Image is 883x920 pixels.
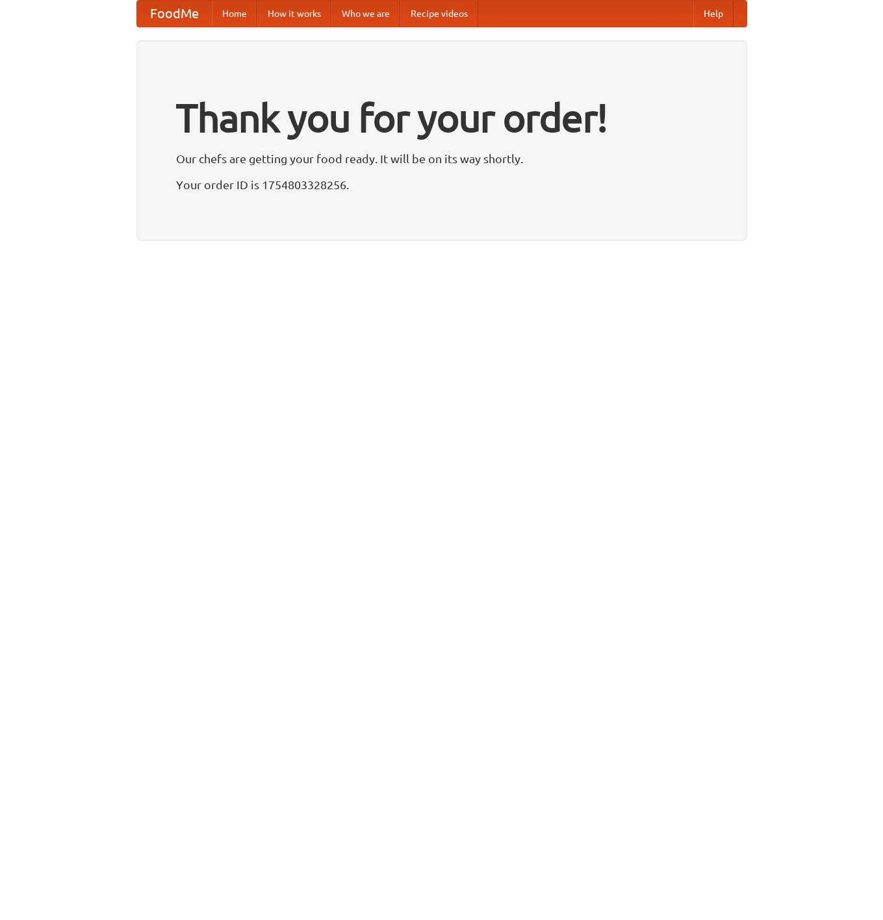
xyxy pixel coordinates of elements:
p: Our chefs are getting your food ready. It will be on its way shortly. [176,149,708,168]
p: Your order ID is 1754803328256. [176,175,708,194]
a: Recipe videos [400,1,478,27]
a: FoodMe [137,1,212,27]
h1: Thank you for your order! [176,86,708,149]
a: Who we are [331,1,400,27]
a: How it works [257,1,331,27]
a: Home [212,1,257,27]
a: Help [693,1,734,27]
